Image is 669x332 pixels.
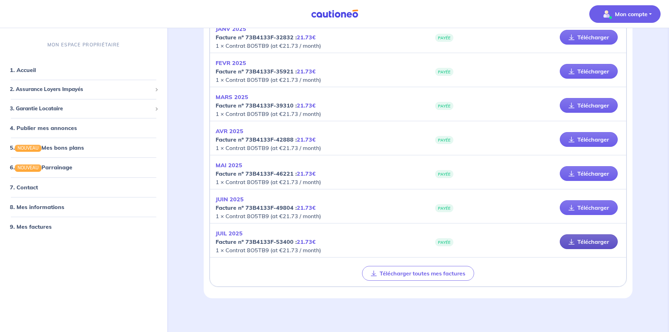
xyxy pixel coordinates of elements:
[10,184,38,191] a: 7. Contact
[297,68,316,75] em: 21.73€
[435,170,453,178] span: PAYÉE
[560,200,618,215] a: Télécharger
[3,180,164,194] div: 7. Contact
[216,161,418,186] p: 1 × Contrat 8O5TB9 (at €21.73 / month)
[10,144,84,151] a: 5.NOUVEAUMes bons plans
[10,164,72,171] a: 6.NOUVEAUParrainage
[560,166,618,181] a: Télécharger
[3,121,164,135] div: 4. Publier mes annonces
[216,102,316,109] strong: Facture nº 73B4133F-39310 :
[308,9,361,18] img: Cautioneo
[362,266,474,281] button: Télécharger toutes mes factures
[3,63,164,77] div: 1. Accueil
[216,59,246,66] em: FEVR 2025
[297,238,316,245] em: 21.73€
[216,93,418,118] p: 1 × Contrat 8O5TB9 (at €21.73 / month)
[3,161,164,175] div: 6.NOUVEAUParrainage
[3,141,164,155] div: 5.NOUVEAUMes bons plans
[216,204,316,211] strong: Facture nº 73B4133F-49804 :
[297,34,316,41] em: 21.73€
[10,124,77,131] a: 4. Publier mes annonces
[601,8,612,20] img: illu_account_valid_menu.svg
[216,195,418,220] p: 1 × Contrat 8O5TB9 (at €21.73 / month)
[297,204,316,211] em: 21.73€
[560,132,618,147] a: Télécharger
[435,238,453,246] span: PAYÉE
[216,59,418,84] p: 1 × Contrat 8O5TB9 (at €21.73 / month)
[216,128,243,135] em: AVR 2025
[10,85,152,93] span: 2. Assurance Loyers Impayés
[3,220,164,234] div: 9. Mes factures
[216,162,242,169] em: MAI 2025
[10,105,152,113] span: 3. Garantie Locataire
[3,200,164,214] div: 8. Mes informations
[216,34,316,41] strong: Facture nº 73B4133F-32832 :
[435,34,453,42] span: PAYÉE
[216,196,244,203] em: JUIN 2025
[3,102,164,116] div: 3. Garantie Locataire
[297,136,316,143] em: 21.73€
[216,25,246,32] em: JANV 2025
[560,98,618,113] a: Télécharger
[216,238,316,245] strong: Facture nº 73B4133F-53400 :
[589,5,661,23] button: illu_account_valid_menu.svgMon compte
[615,10,648,18] p: Mon compte
[297,102,316,109] em: 21.73€
[10,203,64,210] a: 8. Mes informations
[216,136,316,143] strong: Facture nº 73B4133F-42888 :
[297,170,316,177] em: 21.73€
[216,25,418,50] p: 1 × Contrat 8O5TB9 (at €21.73 / month)
[216,68,316,75] strong: Facture nº 73B4133F-35921 :
[216,230,243,237] em: JUIL 2025
[216,93,248,100] em: MARS 2025
[3,83,164,96] div: 2. Assurance Loyers Impayés
[47,41,120,48] p: MON ESPACE PROPRIÉTAIRE
[216,170,316,177] strong: Facture nº 73B4133F-46221 :
[10,66,36,73] a: 1. Accueil
[560,30,618,45] a: Télécharger
[10,223,52,230] a: 9. Mes factures
[560,234,618,249] a: Télécharger
[435,204,453,212] span: PAYÉE
[435,136,453,144] span: PAYÉE
[435,102,453,110] span: PAYÉE
[435,68,453,76] span: PAYÉE
[216,229,418,254] p: 1 × Contrat 8O5TB9 (at €21.73 / month)
[560,64,618,79] a: Télécharger
[216,127,418,152] p: 1 × Contrat 8O5TB9 (at €21.73 / month)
